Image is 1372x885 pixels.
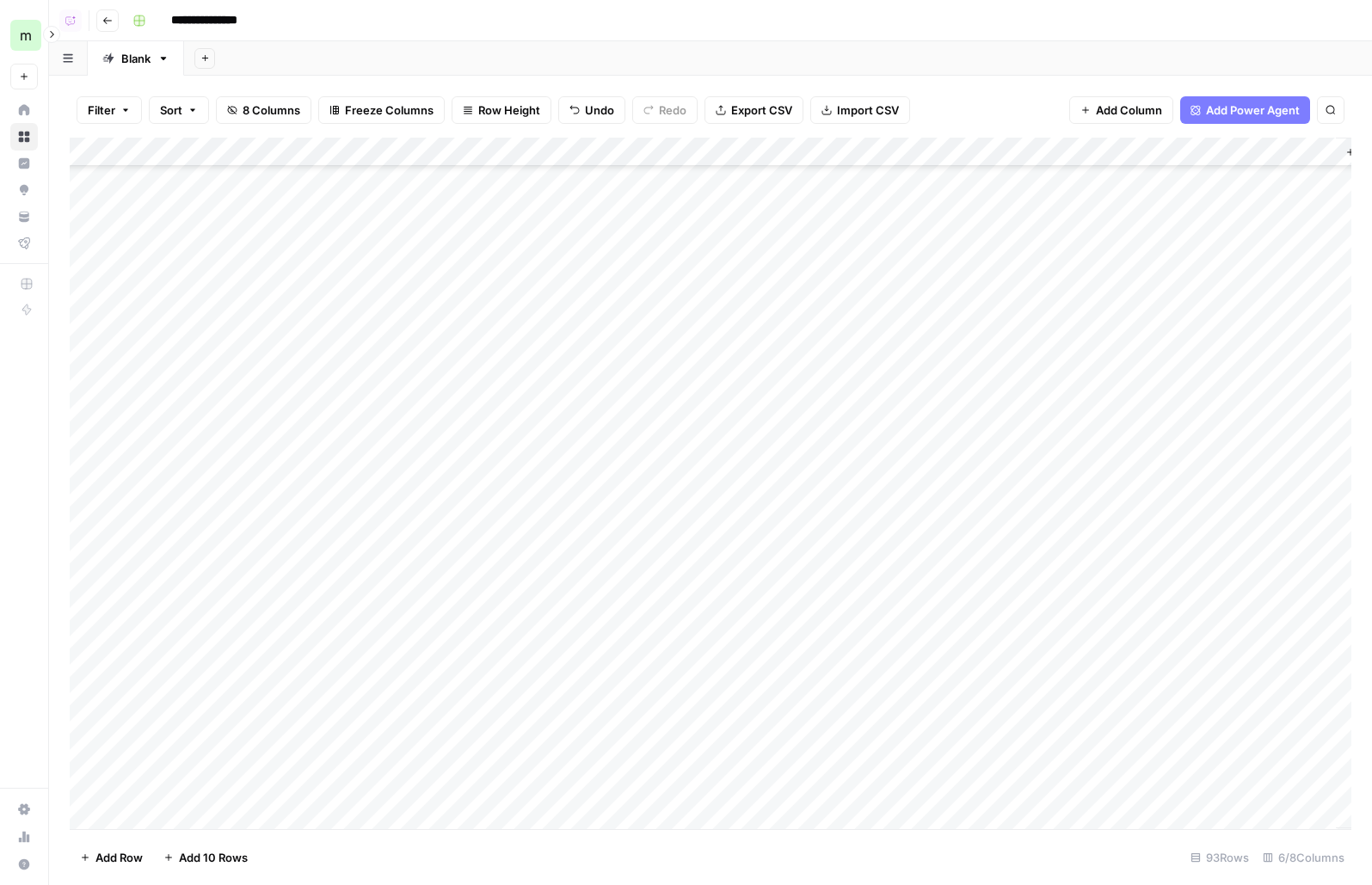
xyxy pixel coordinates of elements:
[243,101,300,119] span: 8 Columns
[160,101,182,119] span: Sort
[704,96,803,124] button: Export CSV
[88,101,115,119] span: Filter
[585,101,614,119] span: Undo
[10,123,38,151] a: Browse
[1069,96,1173,124] button: Add Column
[10,96,38,124] a: Home
[20,25,32,46] span: m
[1180,96,1310,124] button: Add Power Agent
[10,203,38,230] a: Your Data
[70,844,153,871] button: Add Row
[88,41,184,76] a: Blank
[345,101,434,119] span: Freeze Columns
[1096,101,1162,119] span: Add Column
[10,230,38,257] a: Flightpath
[95,849,143,866] span: Add Row
[558,96,625,124] button: Undo
[1256,844,1351,871] div: 6/8 Columns
[10,150,38,177] a: Insights
[10,851,38,878] button: Help + Support
[452,96,551,124] button: Row Height
[216,96,311,124] button: 8 Columns
[10,796,38,823] a: Settings
[77,96,142,124] button: Filter
[810,96,910,124] button: Import CSV
[10,176,38,204] a: Opportunities
[632,96,698,124] button: Redo
[179,849,248,866] span: Add 10 Rows
[1206,101,1300,119] span: Add Power Agent
[837,101,899,119] span: Import CSV
[10,823,38,851] a: Usage
[659,101,686,119] span: Redo
[731,101,792,119] span: Export CSV
[149,96,209,124] button: Sort
[318,96,445,124] button: Freeze Columns
[1184,844,1256,871] div: 93 Rows
[478,101,540,119] span: Row Height
[10,14,38,57] button: Workspace: melanie aircraft tests
[153,844,258,871] button: Add 10 Rows
[121,50,151,67] div: Blank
